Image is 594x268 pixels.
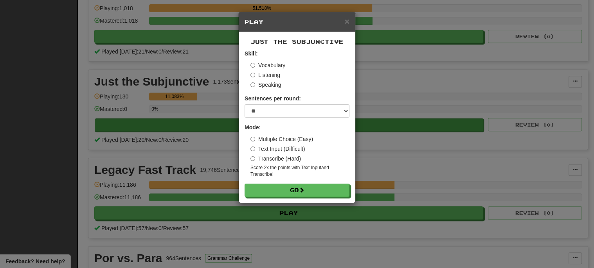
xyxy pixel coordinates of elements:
button: Close [345,17,349,25]
input: Multiple Choice (Easy) [250,137,255,141]
span: Just the Subjunctive [250,38,344,45]
input: Listening [250,73,255,77]
h5: Play [245,18,349,26]
span: × [345,17,349,26]
input: Vocabulary [250,63,255,68]
button: Go [245,184,349,197]
label: Sentences per round: [245,95,301,102]
input: Text Input (Difficult) [250,147,255,151]
label: Speaking [250,81,281,89]
small: Score 2x the points with Text Input and Transcribe ! [250,164,349,178]
label: Transcribe (Hard) [250,155,301,163]
strong: Mode: [245,124,261,130]
strong: Skill: [245,50,257,57]
label: Multiple Choice (Easy) [250,135,313,143]
label: Listening [250,71,280,79]
input: Speaking [250,82,255,87]
label: Vocabulary [250,61,285,69]
label: Text Input (Difficult) [250,145,305,153]
input: Transcribe (Hard) [250,156,255,161]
